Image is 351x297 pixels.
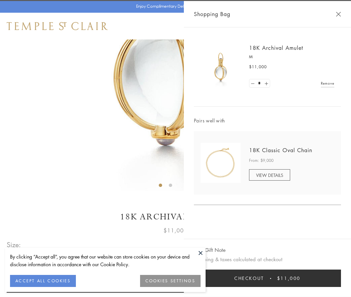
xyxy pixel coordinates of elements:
[234,275,264,282] span: Checkout
[10,253,201,268] div: By clicking “Accept all”, you agree that our website can store cookies on your device and disclos...
[201,143,241,183] img: N88865-OV18
[249,64,267,70] span: $11,000
[163,226,188,235] span: $11,000
[263,79,269,88] a: Set quantity to 2
[7,22,108,30] img: Temple St. Clair
[249,79,256,88] a: Set quantity to 0
[249,44,303,52] a: 18K Archival Amulet
[7,211,344,223] h1: 18K Archival Amulet
[7,239,21,250] span: Size:
[249,146,312,154] a: 18K Classic Oval Chain
[321,80,334,87] a: Remove
[194,255,341,264] p: Shipping & taxes calculated at checkout
[336,12,341,17] button: Close Shopping Bag
[249,54,334,60] p: M
[194,117,341,124] span: Pairs well with
[136,3,212,10] p: Enjoy Complimentary Delivery & Returns
[194,10,230,18] span: Shopping Bag
[140,275,201,287] button: COOKIES SETTINGS
[201,47,241,87] img: 18K Archival Amulet
[277,275,301,282] span: $11,000
[249,157,273,164] span: From: $9,000
[249,169,290,181] a: VIEW DETAILS
[10,275,76,287] button: ACCEPT ALL COOKIES
[256,172,283,178] span: VIEW DETAILS
[194,246,226,254] button: Add Gift Note
[194,270,341,287] button: Checkout $11,000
